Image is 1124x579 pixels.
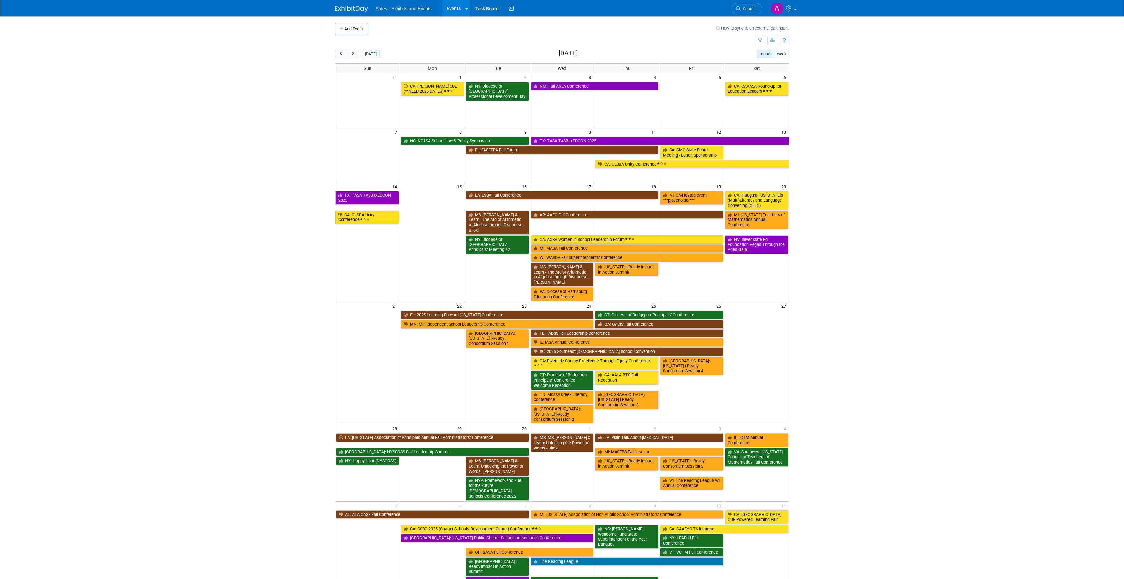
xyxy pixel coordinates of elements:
span: 10 [586,128,594,136]
a: LA: Plain Talk About [MEDICAL_DATA] [595,433,723,442]
span: 2 [524,73,530,81]
button: month [757,50,774,58]
span: 21 [392,302,400,310]
span: 11 [651,128,659,136]
span: 5 [718,73,724,81]
a: [US_STATE] i-Ready Impact in Action Summit [595,263,658,276]
span: 9 [524,128,530,136]
a: SC: 2025 Southeast [DEMOGRAPHIC_DATA] School Convention [531,347,724,356]
a: WI: WASDA Fall Superintendents’ Conference [531,253,724,262]
a: OH: BASA Fall Conference [466,548,594,557]
span: 17 [586,182,594,190]
span: 6 [459,502,465,510]
a: FL: FADSS Fall Leadership Conference [531,329,724,338]
span: 7 [524,502,530,510]
a: MI: [US_STATE] Association of Non-Public School Administrators’ Conference [531,510,724,519]
span: 4 [653,73,659,81]
a: CA: CLSBA Unity Conference [335,211,399,224]
a: TX: TASA TASB txEDCON 2025 [531,137,789,145]
span: 26 [716,302,724,310]
a: NM: Fall AREA Conference [531,82,659,91]
span: Thu [623,66,631,71]
span: 29 [456,424,465,433]
a: PA: Diocese of Harrisburg Education Conference [531,287,594,301]
img: ExhibitDay [335,6,368,12]
span: 30 [521,424,530,433]
a: FL: 2025 Learning Forward [US_STATE] Conference [401,311,594,319]
a: IL: ICTM Annual Conference [725,433,788,447]
span: 6 [783,73,789,81]
a: CA: CSDC 2025 (Charter Schools Development Center) Conference [401,525,594,533]
a: MI: MASFPS Fall Institute [595,448,723,456]
a: VA: Southwest [US_STATE] Council of Teachers of Mathematics Fall Conference [725,448,788,467]
a: [GEOGRAPHIC_DATA]: [US_STATE] i-Ready Consortium Session 2 [531,405,594,423]
button: week [774,50,789,58]
button: Add Event [335,23,368,35]
button: next [347,50,359,58]
a: MI: CA-Hosted event ***placeholder*** [660,191,723,205]
a: AL: ALA CASE Fall Conference [336,510,529,519]
a: CA: Riverside County Excellence Through Equity Conference [531,357,659,370]
a: [GEOGRAPHIC_DATA]: [US_STATE] Public Charter Schools Association Conference [401,534,594,542]
span: 1 [459,73,465,81]
span: Sat [753,66,760,71]
a: LA: [US_STATE] Association of Principals Annual Fall Administrators’ Conference [336,433,529,442]
a: [GEOGRAPHIC_DATA] i-Ready Impact in Action Summit [466,557,529,576]
a: [US_STATE] i-Ready Impact in Action Summit [595,457,658,470]
a: NY: Diocese of [GEOGRAPHIC_DATA] Principals’ Meeting #2 [466,235,529,254]
span: 5 [394,502,400,510]
span: 2 [653,424,659,433]
span: Search [741,6,756,11]
span: 9 [653,502,659,510]
a: [GEOGRAPHIC_DATA]: [US_STATE] i-Ready Consortium Session 3 [595,391,658,409]
span: Fri [689,66,694,71]
span: Wed [558,66,566,71]
a: NY: LEAD LI Fall Conference [660,534,723,547]
a: AR: AAFC Fall Conference [531,211,724,219]
a: CA: Inaugural [US_STATE]’s (Multi)Literacy and Language Convening (CLLC) [725,191,788,210]
span: 22 [456,302,465,310]
h2: [DATE] [559,50,578,57]
a: MI: [US_STATE] Teachers of Mathematics Annual Conference [725,211,788,229]
a: The Reading League [531,557,724,566]
span: Sales - Exhibits and Events [376,6,432,11]
span: 15 [456,182,465,190]
a: FL: FASFEPA Fall Forum [466,146,659,154]
a: CA: CLSBA Unity Conference [595,160,789,169]
a: MN: Minndependent School Leadership Conference [401,320,594,329]
a: NC: NCASA School Law & Policy Symposium [401,137,529,145]
a: CA: [PERSON_NAME] CUE (**NEED 2025 DATES) [401,82,464,96]
a: GA: GACIS Fall Conference [595,320,723,329]
span: 8 [588,502,594,510]
span: 1 [588,424,594,433]
span: 3 [718,424,724,433]
span: 27 [781,302,789,310]
span: 20 [781,182,789,190]
a: MS: MS: [PERSON_NAME] & Learn: Unlocking the Power of Words - Biloxi [531,433,594,452]
a: CA: CMC State Board Meeting - Lunch Sponsorship [660,146,723,159]
span: 7 [394,128,400,136]
span: 8 [459,128,465,136]
span: 14 [392,182,400,190]
a: How to sync to an external calendar... [716,26,789,31]
a: [US_STATE] i-Ready Consortium Session 5 [660,457,723,470]
span: Tue [494,66,501,71]
a: Search [732,3,762,14]
a: TN: Mossy Creek Literacy Conference [531,391,594,404]
span: 4 [783,424,789,433]
a: NV: Silver State Ed Foundation Vegas Through the Ages Gala [725,235,788,254]
span: 13 [781,128,789,136]
a: [GEOGRAPHIC_DATA]: NYSCOSS Fall Leadership Summit [336,448,529,456]
a: MS: [PERSON_NAME] & Learn - The Arc of Arithmetic to Algebra through Discourse - [PERSON_NAME] [531,263,594,287]
span: 3 [588,73,594,81]
a: MS: [PERSON_NAME] & Learn - The Arc of Arithmetic to Algebra through Discourse - Biloxi [466,211,529,235]
a: CA: AALA BTS Fall Reception [595,371,658,384]
a: VT: VCTM Fall Conference [660,548,723,557]
a: TX: TASA TASB txEDCON 2025 [335,191,399,205]
span: Mon [428,66,437,71]
a: CA: [GEOGRAPHIC_DATA] CUE Powered Learning Fair [725,510,788,524]
a: WI: The Reading League WI Annual Conference [660,477,723,490]
span: 16 [521,182,530,190]
img: Albert Martinez [771,2,783,15]
a: NC: [PERSON_NAME] Wellcome Fund State Superintendent of the Year Banquet [595,525,658,549]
